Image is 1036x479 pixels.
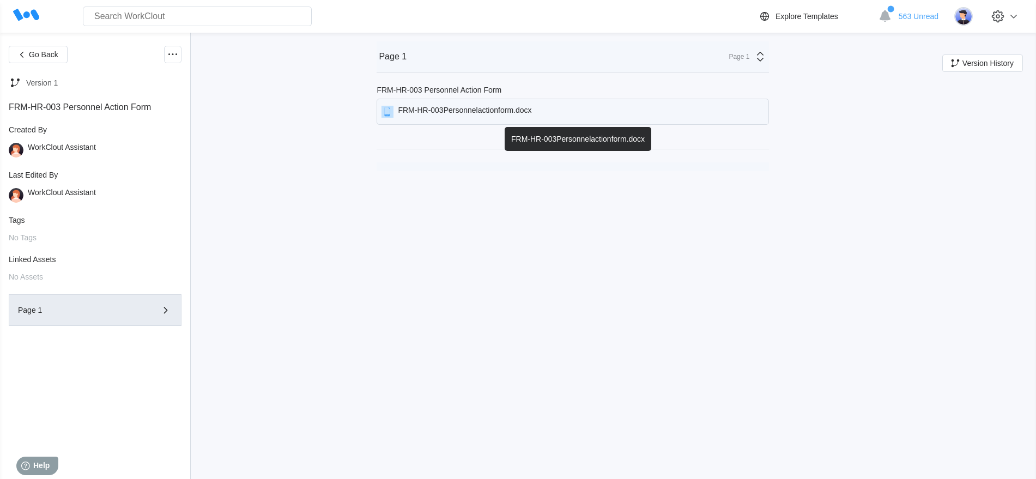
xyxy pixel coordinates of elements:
button: Page 1 [9,294,181,326]
div: FRM-HR-003Personnelactionform.docx [398,106,531,118]
div: Page 1 [722,53,749,60]
button: Version History [942,54,1023,72]
div: FRM-HR-003Personnelactionform.docx [505,127,651,151]
div: Page 1 [18,306,141,314]
img: user-2.png [9,188,23,203]
div: WorkClout Assistant [28,143,96,157]
div: FRM-HR-003 Personnel Action Form [9,102,181,112]
div: Last Edited By [9,171,181,179]
div: Explore Templates [776,12,838,21]
span: 563 Unread [899,12,938,21]
input: Search WorkClout [83,7,312,26]
span: Version History [962,59,1014,67]
img: user-2.png [9,143,23,157]
div: No Assets [9,272,181,281]
a: Explore Templates [758,10,873,23]
span: Go Back [29,51,58,58]
div: Version 1 [26,78,58,87]
div: Page 1 [379,52,407,62]
img: user-5.png [954,7,973,26]
div: No Tags [9,233,181,242]
div: Tags [9,216,181,225]
button: Go Back [9,46,68,63]
div: Linked Assets [9,255,181,264]
div: Created By [9,125,181,134]
div: WorkClout Assistant [28,188,96,203]
div: FRM-HR-003 Personnel Action Form [377,86,501,94]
